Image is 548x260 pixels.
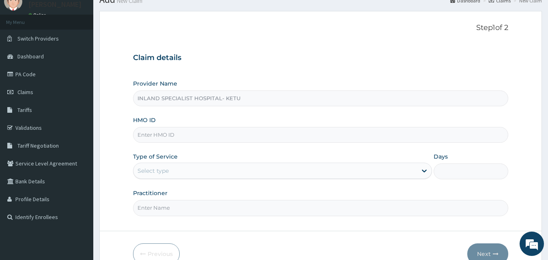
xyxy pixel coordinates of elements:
[133,80,177,88] label: Provider Name
[133,127,509,143] input: Enter HMO ID
[133,116,156,124] label: HMO ID
[434,153,448,161] label: Days
[17,106,32,114] span: Tariffs
[133,200,509,216] input: Enter Name
[17,35,59,42] span: Switch Providers
[133,153,178,161] label: Type of Service
[28,12,48,18] a: Online
[28,1,82,8] p: [PERSON_NAME]
[17,88,33,96] span: Claims
[17,53,44,60] span: Dashboard
[133,189,168,197] label: Practitioner
[138,167,169,175] div: Select type
[133,24,509,32] p: Step 1 of 2
[133,54,509,62] h3: Claim details
[17,142,59,149] span: Tariff Negotiation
